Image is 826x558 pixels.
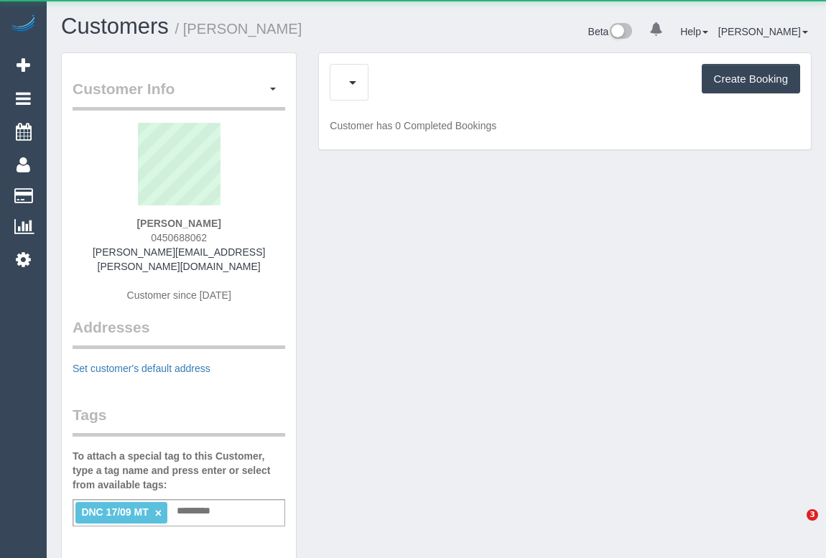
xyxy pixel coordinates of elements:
[93,246,265,272] a: [PERSON_NAME][EMAIL_ADDRESS][PERSON_NAME][DOMAIN_NAME]
[718,26,808,37] a: [PERSON_NAME]
[702,64,800,94] button: Create Booking
[61,14,169,39] a: Customers
[155,507,162,519] a: ×
[807,509,818,521] span: 3
[9,14,37,34] img: Automaid Logo
[136,218,221,229] strong: [PERSON_NAME]
[73,449,285,492] label: To attach a special tag to this Customer, type a tag name and press enter or select from availabl...
[73,404,285,437] legend: Tags
[151,232,207,243] span: 0450688062
[680,26,708,37] a: Help
[127,289,231,301] span: Customer since [DATE]
[81,506,148,518] span: DNC 17/09 MT
[608,23,632,42] img: New interface
[73,78,285,111] legend: Customer Info
[73,363,210,374] a: Set customer's default address
[175,21,302,37] small: / [PERSON_NAME]
[588,26,633,37] a: Beta
[777,509,812,544] iframe: Intercom live chat
[330,118,800,133] p: Customer has 0 Completed Bookings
